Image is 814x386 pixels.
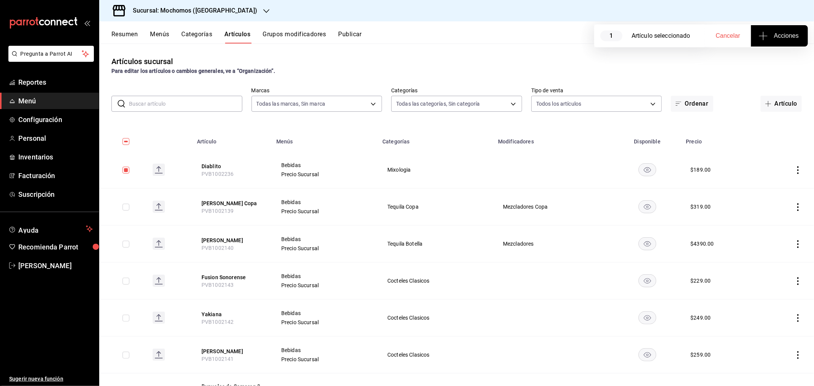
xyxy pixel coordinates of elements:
[751,25,808,47] button: Acciones
[201,356,234,362] span: PVB1002141
[263,31,326,43] button: Grupos modificadores
[387,315,484,320] span: Cocteles Clasicos
[281,162,368,168] span: Bebidas
[760,31,799,40] span: Acciones
[281,283,368,288] span: Precio Sucursal
[387,204,484,209] span: Tequila Copa
[281,209,368,214] span: Precio Sucursal
[201,245,234,251] span: PVB1002140
[690,240,714,248] div: $ 4390.00
[201,282,234,288] span: PVB1002143
[387,278,484,283] span: Cocteles Clasicos
[5,55,94,63] a: Pregunta a Parrot AI
[201,208,234,214] span: PVB1002139
[281,273,368,279] span: Bebidas
[281,320,368,325] span: Precio Sucursal
[503,204,604,209] span: Mezcladores Copa
[18,189,93,199] span: Suscripción
[256,100,326,108] span: Todas las marcas, Sin marca
[201,347,263,355] button: edit-product-location
[224,31,250,43] button: Artículos
[794,351,802,359] button: actions
[638,237,656,250] button: availability-product
[690,166,711,174] div: $ 189.00
[18,96,93,106] span: Menú
[794,277,802,285] button: actions
[201,273,263,281] button: edit-product-location
[690,351,711,359] div: $ 259.00
[794,240,802,248] button: actions
[201,319,234,325] span: PVB1002142
[613,127,681,151] th: Disponible
[201,199,263,207] button: edit-product-location
[21,50,82,58] span: Pregunta a Parrot AI
[18,170,93,181] span: Facturación
[281,236,368,242] span: Bebidas
[338,31,362,43] button: Publicar
[272,127,378,151] th: Menús
[493,127,613,151] th: Modificadores
[127,6,257,15] h3: Sucursal: Mochomos ([GEOGRAPHIC_DATA])
[387,241,484,246] span: Tequila Botella
[638,311,656,324] button: availability-product
[9,375,93,383] span: Sugerir nueva función
[391,88,522,93] label: Categorías
[396,100,480,108] span: Todas las categorías, Sin categoría
[18,114,93,125] span: Configuración
[705,25,751,47] button: Cancelar
[8,46,94,62] button: Pregunta a Parrot AI
[18,224,83,233] span: Ayuda
[281,199,368,205] span: Bebidas
[503,241,604,246] span: Mezcladores
[690,203,711,211] div: $ 319.00
[281,172,368,177] span: Precio Sucursal
[761,96,802,112] button: Artículo
[18,77,93,87] span: Reportes
[192,127,272,151] th: Artículo
[201,310,263,318] button: edit-product-location
[681,127,759,151] th: Precio
[18,242,93,252] span: Recomienda Parrot
[281,357,368,362] span: Precio Sucursal
[281,347,368,353] span: Bebidas
[638,348,656,361] button: availability-product
[201,162,263,170] button: edit-product-location
[671,96,713,112] button: Ordenar
[387,352,484,357] span: Cocteles Clasicos
[638,163,656,176] button: availability-product
[638,200,656,213] button: availability-product
[690,314,711,322] div: $ 249.00
[638,274,656,287] button: availability-product
[632,31,705,40] div: Artículo seleccionado
[201,236,263,244] button: edit-product-location
[18,133,93,143] span: Personal
[111,31,814,43] div: navigation tabs
[150,31,169,43] button: Menús
[794,203,802,211] button: actions
[794,166,802,174] button: actions
[251,88,382,93] label: Marcas
[18,261,93,271] span: [PERSON_NAME]
[84,20,90,26] button: open_drawer_menu
[281,310,368,316] span: Bebidas
[378,127,493,151] th: Categorías
[129,96,242,111] input: Buscar artículo
[182,31,213,43] button: Categorías
[531,88,662,93] label: Tipo de venta
[600,31,622,41] span: 1
[201,171,234,177] span: PVB1002236
[716,32,740,39] span: Cancelar
[690,277,711,285] div: $ 229.00
[281,246,368,251] span: Precio Sucursal
[111,31,138,43] button: Resumen
[111,68,275,74] strong: Para editar los artículos o cambios generales, ve a “Organización”.
[18,152,93,162] span: Inventarios
[536,100,582,108] span: Todos los artículos
[794,314,802,322] button: actions
[387,167,484,172] span: Mixologia
[111,56,173,67] div: Artículos sucursal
